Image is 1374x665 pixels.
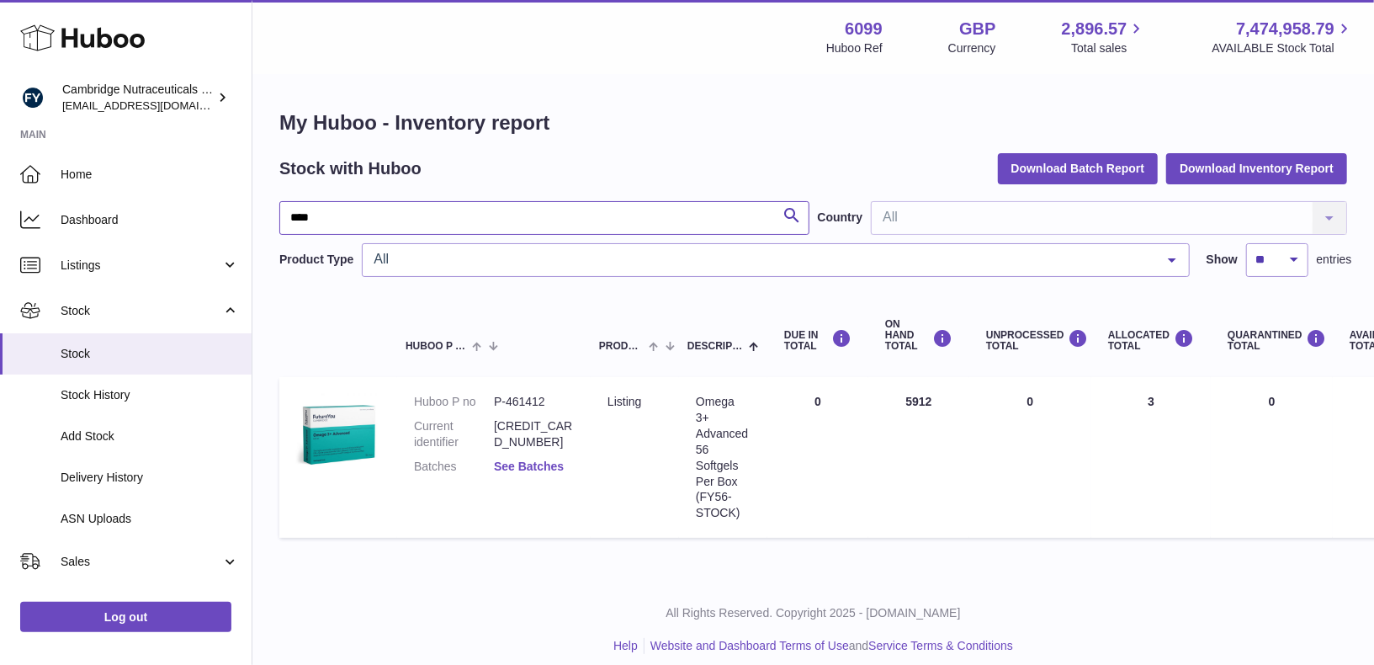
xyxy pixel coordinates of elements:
a: Service Terms & Conditions [868,639,1013,652]
td: 3 [1091,377,1211,538]
span: All [369,251,1154,268]
span: [EMAIL_ADDRESS][DOMAIN_NAME] [62,98,247,112]
label: Show [1207,252,1238,268]
span: entries [1317,252,1352,268]
a: 7,474,958.79 AVAILABLE Stock Total [1212,18,1354,56]
strong: 6099 [845,18,883,40]
span: 7,474,958.79 [1236,18,1334,40]
span: Stock [61,303,221,319]
div: QUARANTINED Total [1228,329,1316,352]
a: 2,896.57 Total sales [1062,18,1147,56]
span: Stock [61,346,239,362]
div: DUE IN TOTAL [784,329,851,352]
span: Home [61,167,239,183]
a: Help [613,639,638,652]
dt: Current identifier [414,418,494,450]
div: ALLOCATED Total [1108,329,1194,352]
div: Huboo Ref [826,40,883,56]
td: 5912 [868,377,969,538]
button: Download Inventory Report [1166,153,1347,184]
label: Product Type [279,252,353,268]
div: UNPROCESSED Total [986,329,1074,352]
img: product image [296,394,380,478]
a: Website and Dashboard Terms of Use [650,639,849,652]
p: All Rights Reserved. Copyright 2025 - [DOMAIN_NAME] [266,605,1361,621]
button: Download Batch Report [998,153,1159,184]
span: Product Type [599,341,645,352]
span: Sales [61,554,221,570]
div: Currency [948,40,996,56]
a: Log out [20,602,231,632]
div: ON HAND Total [885,319,952,353]
span: Listings [61,258,221,274]
span: 2,896.57 [1062,18,1127,40]
span: Total sales [1071,40,1146,56]
span: listing [607,395,641,408]
dt: Batches [414,459,494,475]
span: AVAILABLE Stock Total [1212,40,1354,56]
span: Add Stock [61,428,239,444]
div: Omega 3+ Advanced 56 Softgels Per Box (FY56-STOCK) [696,394,751,521]
label: Country [818,210,863,226]
div: Cambridge Nutraceuticals Ltd [62,82,214,114]
span: Stock History [61,387,239,403]
li: and [645,638,1013,654]
a: See Batches [494,460,564,473]
dd: P-461412 [494,394,574,410]
h2: Stock with Huboo [279,157,422,180]
img: huboo@camnutra.com [20,85,45,110]
span: Delivery History [61,470,239,486]
td: 0 [767,377,868,538]
span: ASN Uploads [61,511,239,527]
dd: [CREDIT_CARD_NUMBER] [494,418,574,450]
strong: GBP [959,18,995,40]
dt: Huboo P no [414,394,494,410]
td: 0 [969,377,1091,538]
span: Description [687,341,745,352]
span: Huboo P no [406,341,468,352]
h1: My Huboo - Inventory report [279,109,1347,136]
span: 0 [1269,395,1276,408]
span: Dashboard [61,212,239,228]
